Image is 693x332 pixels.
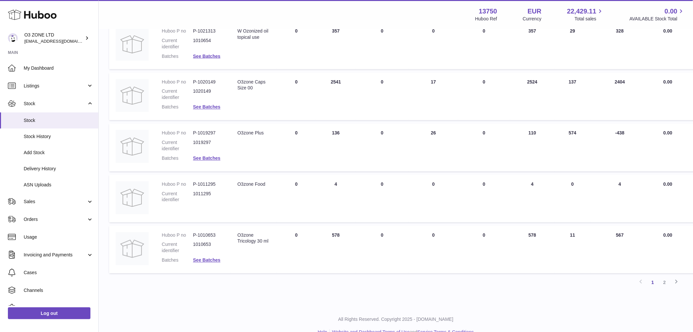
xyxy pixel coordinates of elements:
[277,73,316,121] td: 0
[116,79,149,112] img: product image
[237,130,270,136] div: O3zone Plus
[630,7,685,22] a: 0.00 AVAILABLE Stock Total
[162,53,193,59] dt: Batches
[116,130,149,163] img: product image
[24,234,93,240] span: Usage
[591,73,650,121] td: 2404
[116,181,149,214] img: product image
[356,21,409,69] td: 0
[510,21,555,69] td: 357
[555,73,591,121] td: 137
[162,28,193,34] dt: Huboo P no
[162,232,193,239] dt: Huboo P no
[277,124,316,172] td: 0
[24,150,93,156] span: Add Stock
[24,32,84,44] div: O3 ZONE LTD
[24,83,87,89] span: Listings
[665,7,678,16] span: 0.00
[409,73,458,121] td: 17
[8,33,18,43] img: hello@o3zoneltd.co.uk
[591,124,650,172] td: -438
[510,226,555,274] td: 578
[193,79,224,85] dd: P-1020149
[237,181,270,188] div: O3zone Food
[116,232,149,265] img: product image
[24,101,87,107] span: Stock
[356,226,409,274] td: 0
[528,7,541,16] strong: EUR
[555,21,591,69] td: 29
[193,54,220,59] a: See Batches
[24,166,93,172] span: Delivery History
[237,28,270,40] div: W Ozonized oil topical use
[567,7,604,22] a: 22,429.11 Total sales
[663,28,672,34] span: 0.00
[575,16,604,22] span: Total sales
[356,124,409,172] td: 0
[24,270,93,276] span: Cases
[24,182,93,188] span: ASN Uploads
[316,226,356,274] td: 578
[475,16,497,22] div: Huboo Ref
[663,233,672,238] span: 0.00
[193,242,224,254] dd: 1010653
[316,124,356,172] td: 136
[24,287,93,294] span: Channels
[316,73,356,121] td: 2541
[24,38,97,44] span: [EMAIL_ADDRESS][DOMAIN_NAME]
[193,232,224,239] dd: P-1010653
[510,124,555,172] td: 110
[647,277,659,289] a: 1
[162,130,193,136] dt: Huboo P no
[523,16,542,22] div: Currency
[277,21,316,69] td: 0
[483,130,485,136] span: 0
[510,175,555,223] td: 4
[162,191,193,203] dt: Current identifier
[479,7,497,16] strong: 13750
[193,88,224,101] dd: 1020149
[630,16,685,22] span: AVAILABLE Stock Total
[555,124,591,172] td: 574
[555,175,591,223] td: 0
[162,155,193,162] dt: Batches
[116,28,149,61] img: product image
[356,175,409,223] td: 0
[162,257,193,264] dt: Batches
[483,233,485,238] span: 0
[162,242,193,254] dt: Current identifier
[277,226,316,274] td: 0
[409,226,458,274] td: 0
[237,79,270,92] div: O3zone Caps Size 00
[193,130,224,136] dd: P-1019297
[24,252,87,258] span: Invoicing and Payments
[316,21,356,69] td: 357
[24,133,93,140] span: Stock History
[193,156,220,161] a: See Batches
[162,140,193,152] dt: Current identifier
[409,21,458,69] td: 0
[591,21,650,69] td: 328
[591,226,650,274] td: 567
[483,182,485,187] span: 0
[193,37,224,50] dd: 1010654
[659,277,671,289] a: 2
[24,216,87,223] span: Orders
[409,124,458,172] td: 26
[162,37,193,50] dt: Current identifier
[316,175,356,223] td: 4
[193,105,220,110] a: See Batches
[193,191,224,203] dd: 1011295
[193,258,220,263] a: See Batches
[483,80,485,85] span: 0
[409,175,458,223] td: 0
[24,65,93,71] span: My Dashboard
[104,317,688,323] p: All Rights Reserved. Copyright 2025 - [DOMAIN_NAME]
[277,175,316,223] td: 0
[483,28,485,34] span: 0
[24,305,93,311] span: Settings
[193,140,224,152] dd: 1019297
[193,181,224,188] dd: P-1011295
[162,79,193,85] dt: Huboo P no
[237,232,270,245] div: O3zone Tricology 30 ml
